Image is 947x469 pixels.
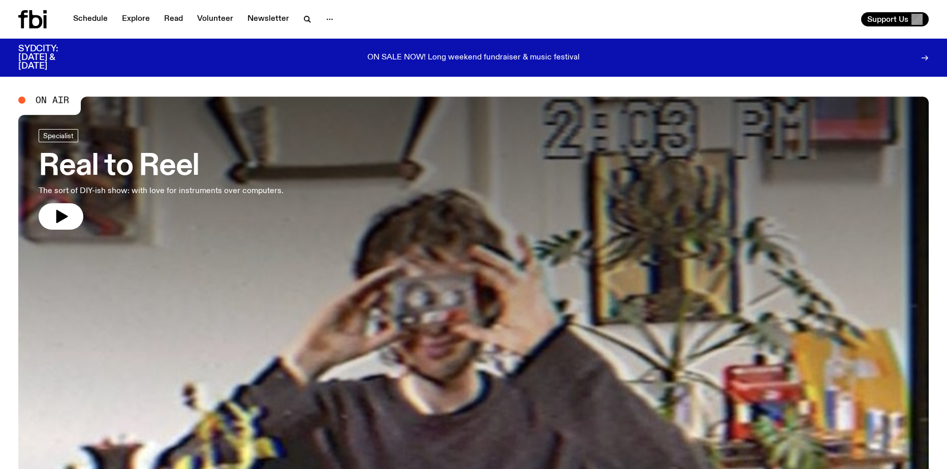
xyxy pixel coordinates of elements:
button: Support Us [861,12,929,26]
a: Specialist [39,129,78,142]
span: Specialist [43,132,74,139]
a: Explore [116,12,156,26]
span: On Air [36,96,69,105]
a: Schedule [67,12,114,26]
p: ON SALE NOW! Long weekend fundraiser & music festival [367,53,580,62]
h3: Real to Reel [39,152,283,181]
h3: SYDCITY: [DATE] & [DATE] [18,45,83,71]
a: Newsletter [241,12,295,26]
a: Read [158,12,189,26]
a: Real to ReelThe sort of DIY-ish show: with love for instruments over computers. [39,129,283,230]
span: Support Us [867,15,908,24]
p: The sort of DIY-ish show: with love for instruments over computers. [39,185,283,197]
a: Volunteer [191,12,239,26]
